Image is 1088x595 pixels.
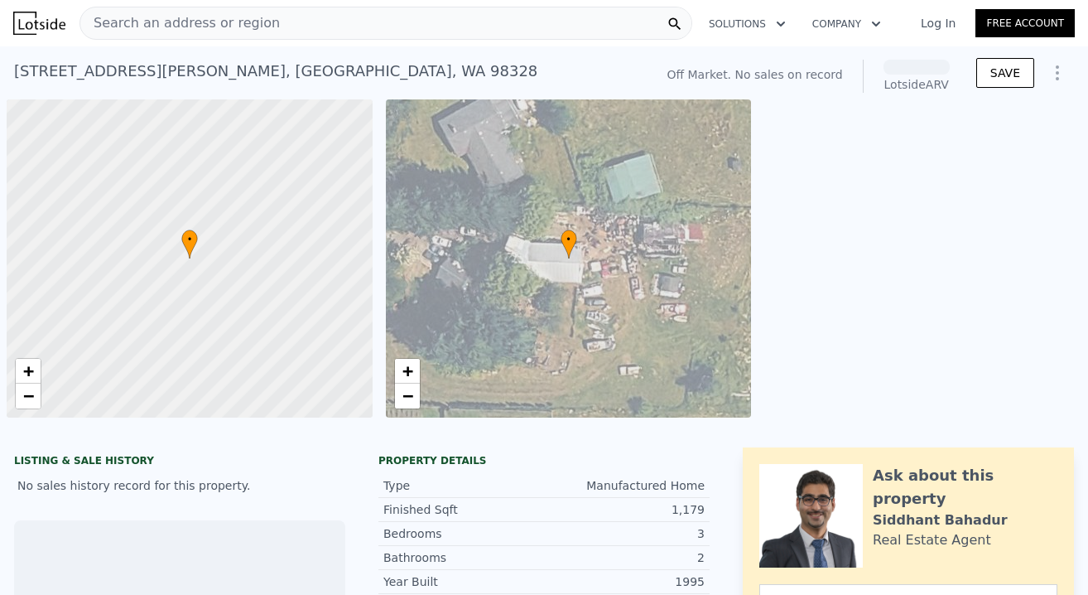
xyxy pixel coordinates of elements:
[14,471,345,501] div: No sales history record for this property.
[544,477,705,494] div: Manufactured Home
[883,76,950,93] div: Lotside ARV
[561,230,577,259] div: •
[378,454,710,467] div: Property details
[23,385,34,406] span: −
[402,360,412,381] span: +
[395,359,420,384] a: Zoom in
[975,9,1075,37] a: Free Account
[561,232,577,247] span: •
[402,385,412,406] span: −
[181,230,198,259] div: •
[901,15,975,31] a: Log In
[80,13,280,33] span: Search an address or region
[383,501,544,518] div: Finished Sqft
[544,525,705,542] div: 3
[799,9,894,39] button: Company
[13,12,65,35] img: Lotside
[544,549,705,566] div: 2
[14,60,537,83] div: [STREET_ADDRESS][PERSON_NAME] , [GEOGRAPHIC_DATA] , WA 98328
[383,477,544,494] div: Type
[873,510,1008,530] div: Siddhant Bahadur
[16,384,41,409] a: Zoom out
[23,360,34,381] span: +
[667,66,842,83] div: Off Market. No sales on record
[976,58,1034,88] button: SAVE
[873,464,1057,510] div: Ask about this property
[383,573,544,590] div: Year Built
[696,9,799,39] button: Solutions
[383,549,544,566] div: Bathrooms
[395,384,420,409] a: Zoom out
[14,454,345,471] div: LISTING & SALE HISTORY
[181,232,198,247] span: •
[383,525,544,542] div: Bedrooms
[544,501,705,518] div: 1,179
[544,573,705,590] div: 1995
[873,530,991,550] div: Real Estate Agent
[1041,56,1074,89] button: Show Options
[16,359,41,384] a: Zoom in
